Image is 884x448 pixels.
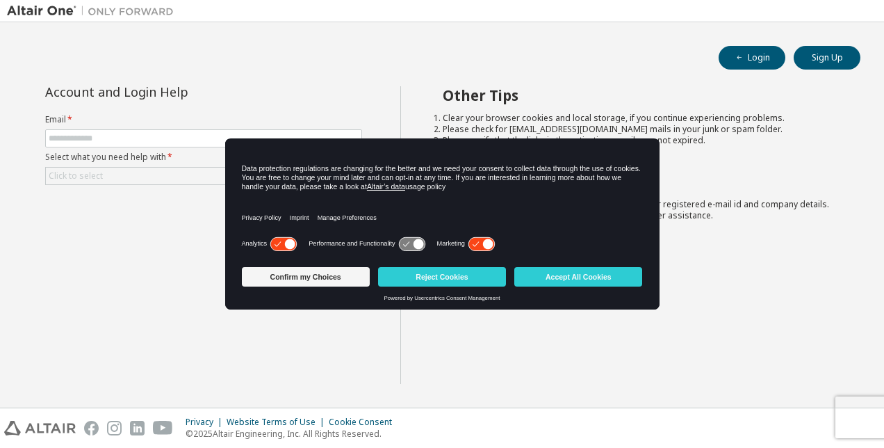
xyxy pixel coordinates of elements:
img: instagram.svg [107,421,122,435]
div: Click to select [49,170,103,182]
li: Clear your browser cookies and local storage, if you continue experiencing problems. [443,113,836,124]
div: Website Terms of Use [227,417,329,428]
div: Click to select [46,168,361,184]
label: Select what you need help with [45,152,362,163]
button: Sign Up [794,46,860,70]
li: Please check for [EMAIL_ADDRESS][DOMAIN_NAME] mails in your junk or spam folder. [443,124,836,135]
div: Account and Login Help [45,86,299,97]
div: Cookie Consent [329,417,400,428]
div: Privacy [186,417,227,428]
img: Altair One [7,4,181,18]
button: Login [719,46,785,70]
li: Please verify that the links in the activation e-mails are not expired. [443,135,836,146]
h2: Other Tips [443,86,836,104]
label: Email [45,114,362,125]
img: altair_logo.svg [4,421,76,435]
img: linkedin.svg [130,421,145,435]
img: youtube.svg [153,421,173,435]
p: © 2025 Altair Engineering, Inc. All Rights Reserved. [186,428,400,440]
img: facebook.svg [84,421,99,435]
